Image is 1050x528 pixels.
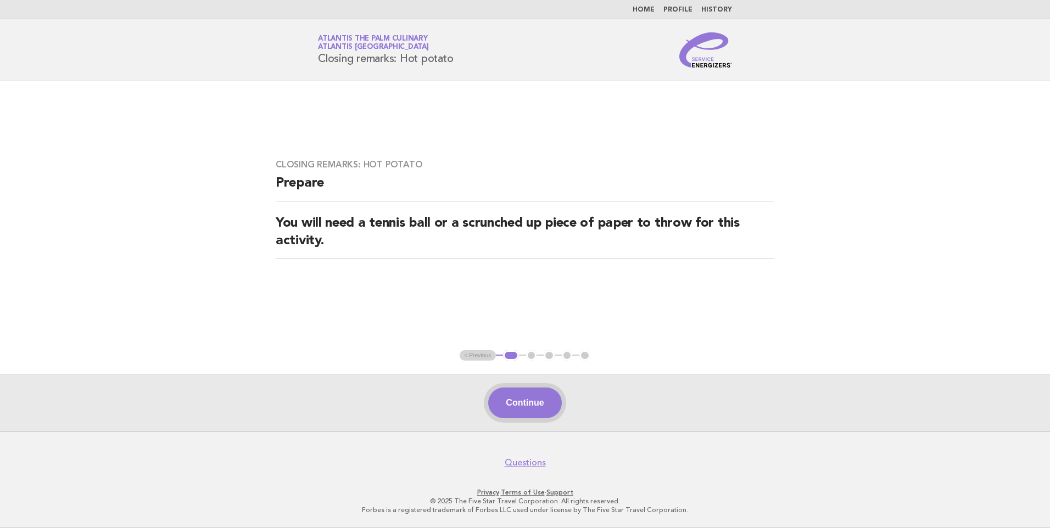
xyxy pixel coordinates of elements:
[318,36,453,64] h1: Closing remarks: Hot potato
[488,387,561,418] button: Continue
[276,175,774,201] h2: Prepare
[318,44,429,51] span: Atlantis [GEOGRAPHIC_DATA]
[276,159,774,170] h3: Closing remarks: Hot potato
[501,488,545,496] a: Terms of Use
[633,7,655,13] a: Home
[276,215,774,259] h2: You will need a tennis ball or a scrunched up piece of paper to throw for this activity.
[679,32,732,68] img: Service Energizers
[189,497,861,505] p: © 2025 The Five Star Travel Corporation. All rights reserved.
[663,7,692,13] a: Profile
[318,35,429,50] a: Atlantis The Palm CulinaryAtlantis [GEOGRAPHIC_DATA]
[505,457,546,468] a: Questions
[503,350,519,361] button: 1
[189,505,861,514] p: Forbes is a registered trademark of Forbes LLC used under license by The Five Star Travel Corpora...
[701,7,732,13] a: History
[477,488,499,496] a: Privacy
[189,488,861,497] p: · ·
[546,488,573,496] a: Support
